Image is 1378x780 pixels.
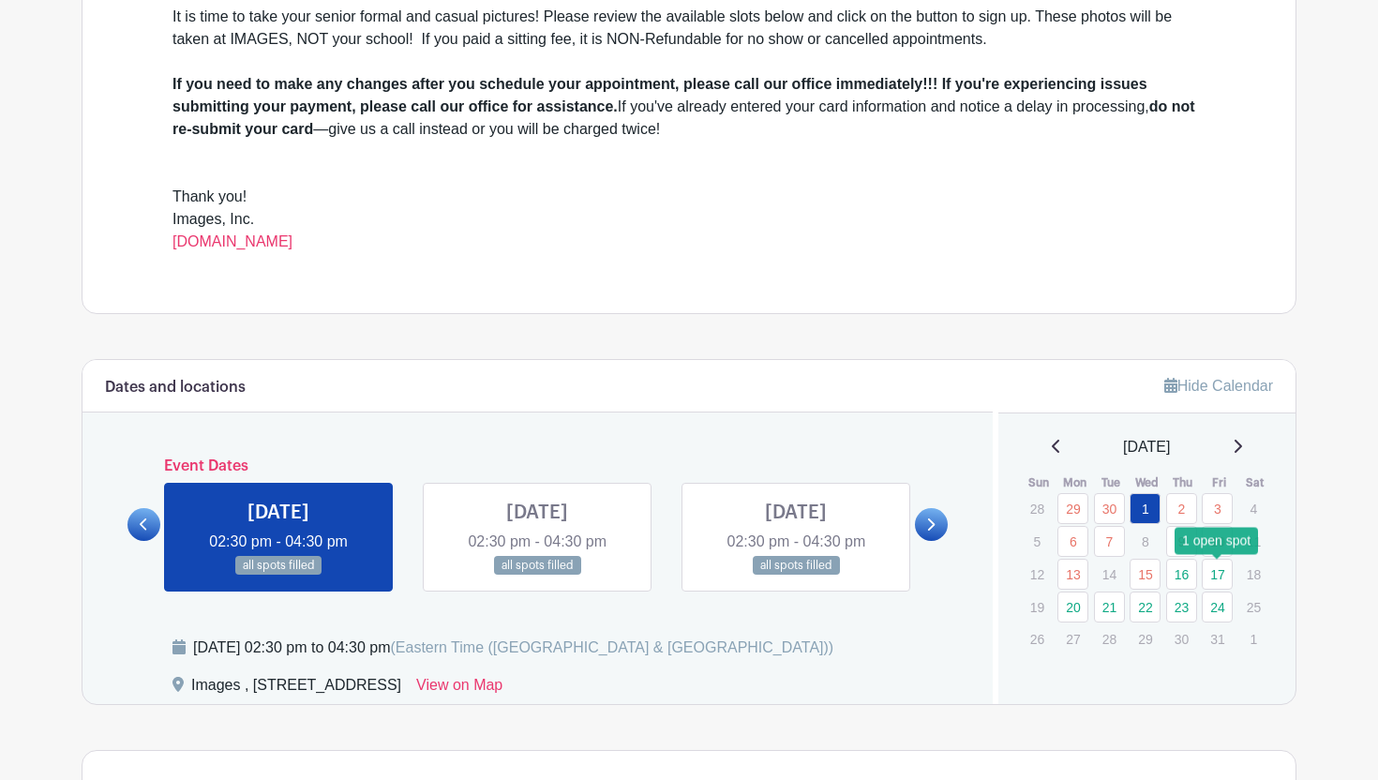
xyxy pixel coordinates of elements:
a: 7 [1094,526,1125,557]
h6: Event Dates [160,457,915,475]
a: 1 [1130,493,1161,524]
p: 19 [1022,592,1053,622]
a: 9 [1166,526,1197,557]
a: 24 [1202,592,1233,622]
p: 26 [1022,624,1053,653]
div: It is time to take your senior formal and casual pictures! Please review the available slots belo... [172,6,1206,51]
p: 4 [1238,494,1269,523]
p: 30 [1166,624,1197,653]
a: 13 [1057,559,1088,590]
a: [DOMAIN_NAME] [172,233,292,249]
a: 16 [1166,559,1197,590]
span: (Eastern Time ([GEOGRAPHIC_DATA] & [GEOGRAPHIC_DATA])) [390,639,833,655]
th: Tue [1093,473,1130,492]
a: 21 [1094,592,1125,622]
th: Sun [1021,473,1057,492]
strong: do not re-submit your card [172,98,1195,137]
p: 28 [1022,494,1053,523]
th: Sat [1237,473,1274,492]
span: [DATE] [1123,436,1170,458]
a: 30 [1094,493,1125,524]
a: 20 [1057,592,1088,622]
a: 15 [1130,559,1161,590]
p: 12 [1022,560,1053,589]
p: 27 [1057,624,1088,653]
a: 23 [1166,592,1197,622]
p: 14 [1094,560,1125,589]
a: 29 [1057,493,1088,524]
p: 29 [1130,624,1161,653]
div: Thank you! [172,186,1206,208]
a: 6 [1057,526,1088,557]
th: Mon [1056,473,1093,492]
a: 3 [1202,493,1233,524]
div: Images , [STREET_ADDRESS] [191,674,401,704]
div: [DATE] 02:30 pm to 04:30 pm [193,637,833,659]
p: 25 [1238,592,1269,622]
th: Wed [1129,473,1165,492]
p: 5 [1022,527,1053,556]
a: View on Map [416,674,502,704]
a: 17 [1202,559,1233,590]
p: 31 [1202,624,1233,653]
th: Thu [1165,473,1202,492]
p: 28 [1094,624,1125,653]
strong: If you need to make any changes after you schedule your appointment, please call our office immed... [172,76,1147,114]
p: 1 [1238,624,1269,653]
h6: Dates and locations [105,379,246,397]
p: 18 [1238,560,1269,589]
a: 2 [1166,493,1197,524]
a: Hide Calendar [1164,378,1273,394]
div: 1 open spot [1175,527,1258,554]
a: 22 [1130,592,1161,622]
div: Images, Inc. [172,208,1206,253]
div: If you've already entered your card information and notice a delay in processing, —give us a call... [172,73,1206,141]
p: 8 [1130,527,1161,556]
th: Fri [1201,473,1237,492]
